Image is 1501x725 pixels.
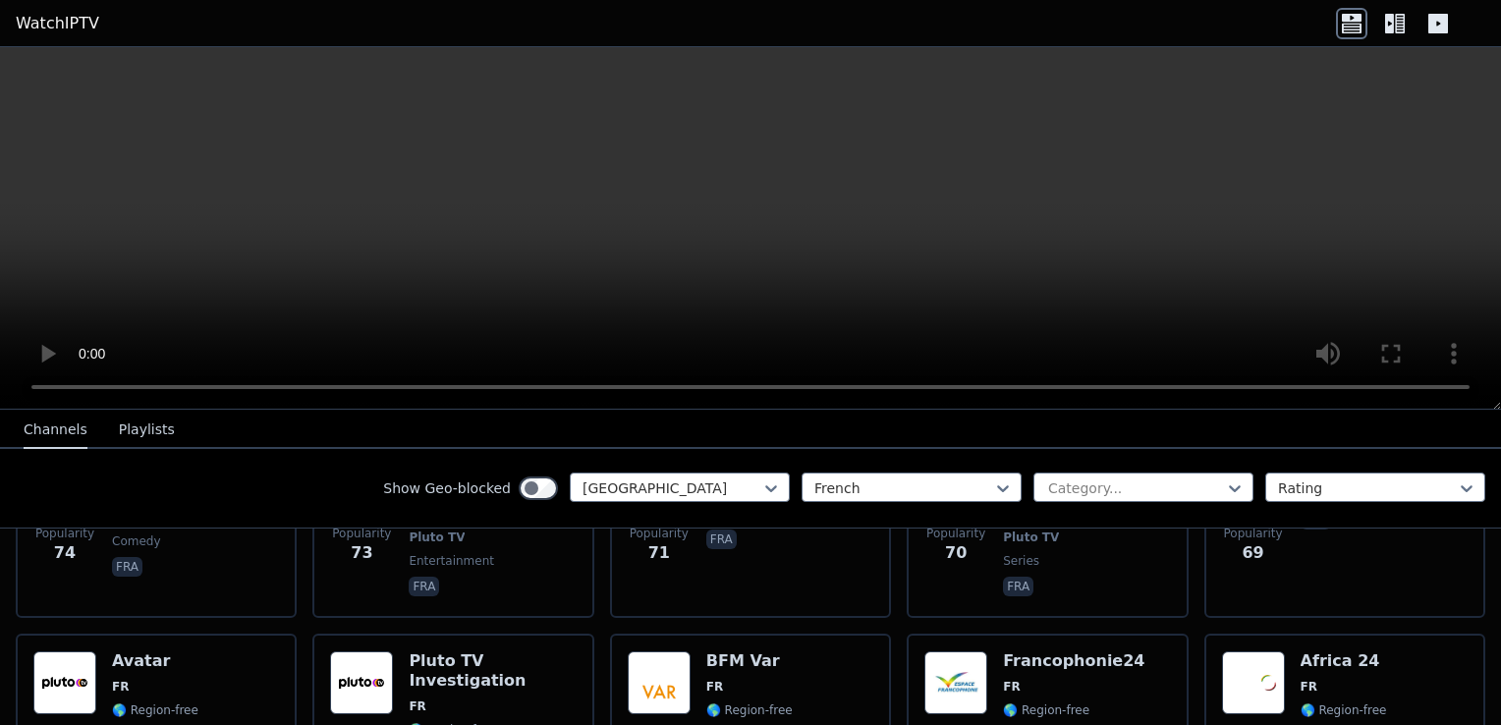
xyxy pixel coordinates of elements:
[54,541,76,565] span: 74
[648,541,670,565] span: 71
[1301,651,1387,671] h6: Africa 24
[119,412,175,449] button: Playlists
[409,577,439,596] p: fra
[630,526,689,541] span: Popularity
[1003,553,1039,569] span: series
[945,541,967,565] span: 70
[1003,577,1033,596] p: fra
[112,557,142,577] p: fra
[1003,651,1144,671] h6: Francophonie24
[332,526,391,541] span: Popularity
[924,651,987,714] img: Francophonie24
[351,541,372,565] span: 73
[706,679,723,695] span: FR
[112,702,198,718] span: 🌎 Region-free
[409,651,576,691] h6: Pluto TV Investigation
[706,702,793,718] span: 🌎 Region-free
[706,651,793,671] h6: BFM Var
[926,526,985,541] span: Popularity
[35,526,94,541] span: Popularity
[1003,530,1059,545] span: Pluto TV
[1242,541,1263,565] span: 69
[24,412,87,449] button: Channels
[330,651,393,714] img: Pluto TV Investigation
[409,553,494,569] span: entertainment
[1003,702,1089,718] span: 🌎 Region-free
[33,651,96,714] img: Avatar
[1224,526,1283,541] span: Popularity
[383,478,511,498] label: Show Geo-blocked
[628,651,691,714] img: BFM Var
[112,679,129,695] span: FR
[1003,679,1020,695] span: FR
[409,530,465,545] span: Pluto TV
[1301,702,1387,718] span: 🌎 Region-free
[706,530,737,549] p: fra
[16,12,99,35] a: WatchIPTV
[112,533,161,549] span: comedy
[1301,679,1317,695] span: FR
[112,651,198,671] h6: Avatar
[409,698,425,714] span: FR
[1222,651,1285,714] img: Africa 24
